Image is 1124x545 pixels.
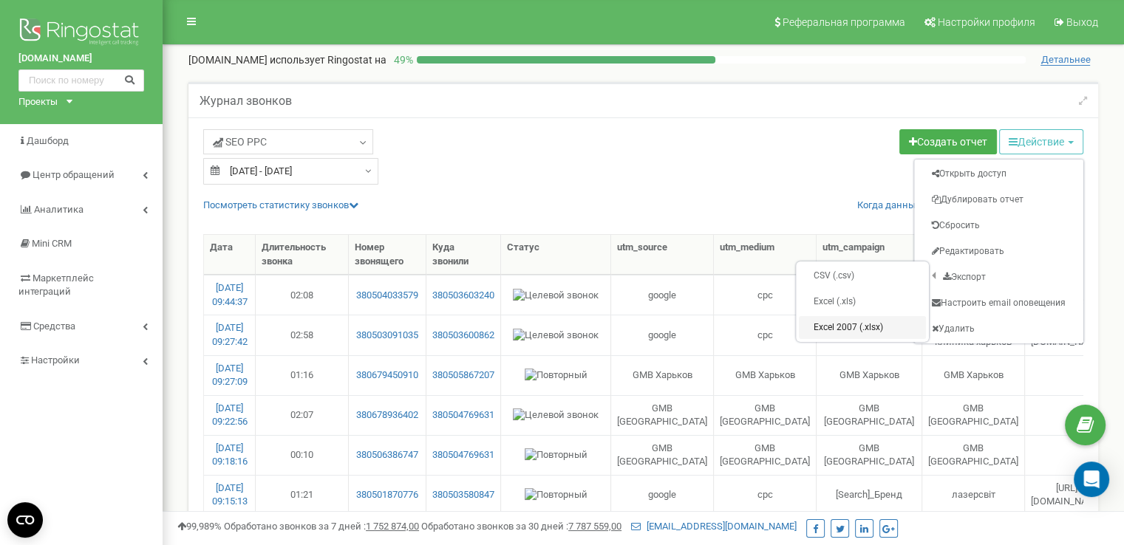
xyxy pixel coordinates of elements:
[1066,16,1098,28] span: Выход
[817,435,922,475] td: GMB [GEOGRAPHIC_DATA]
[568,521,621,532] u: 7 787 559,00
[212,442,248,467] a: [DATE] 09:18:16
[432,329,494,343] a: 380503600862
[525,448,587,462] img: Повторный
[611,315,714,354] td: google
[922,475,1025,515] td: лазерсвіт
[34,204,84,215] span: Аналитика
[799,316,926,339] a: Excel 2007 (.xlsx)
[799,290,926,313] a: Excel (.xls)
[917,240,1080,263] a: Редактировать
[783,16,905,28] span: Реферальная программа
[432,408,494,422] a: 380504769631
[525,369,587,383] img: Повторный
[204,235,256,275] th: Дата
[857,199,1080,213] a: Когда данные могут отличаться от других систем
[922,355,1025,395] td: GMB Харьков
[224,521,419,532] span: Обработано звонков за 7 дней :
[212,322,248,347] a: [DATE] 09:27:42
[188,52,386,67] p: [DOMAIN_NAME]
[1040,54,1090,66] span: Детальнее
[18,272,94,298] span: Маркетплейс интеграций
[366,521,419,532] u: 1 752 874,00
[714,435,817,475] td: GMB [GEOGRAPHIC_DATA]
[432,488,494,502] a: 380503580847
[938,16,1035,28] span: Настройки профиля
[426,235,501,275] th: Куда звонили
[817,355,922,395] td: GMB Харьков
[203,129,373,154] a: SЕО PPС
[817,235,922,275] th: utm_campaign
[203,199,358,210] a: Посмотреть cтатистику звонков
[1031,482,1103,507] span: [URL][DOMAIN_NAME]
[917,292,1080,315] a: Настроить email оповещения
[714,355,817,395] td: GMB Харьков
[917,318,1080,340] a: Удалить
[611,395,714,435] td: GMB [GEOGRAPHIC_DATA]
[18,95,58,109] div: Проекты
[200,95,292,108] h5: Журнал звонков
[1074,462,1109,497] div: Open Intercom Messenger
[611,355,714,395] td: GMB Харьков
[212,482,248,507] a: [DATE] 09:15:13
[714,395,817,435] td: GMB [GEOGRAPHIC_DATA]
[525,488,587,502] img: Повторный
[27,135,69,146] span: Дашборд
[355,289,420,303] a: 380504033579
[386,52,417,67] p: 49 %
[355,408,420,422] a: 380678936402
[799,264,926,287] a: CSV (.csv)
[1031,322,1103,347] span: [URL][DOMAIN_NAME]
[611,475,714,515] td: google
[18,15,144,52] img: Ringostat logo
[513,329,599,343] img: Целевой звонок
[256,395,349,435] td: 02:07
[18,69,144,92] input: Поиск по номеру
[270,54,386,66] span: использует Ringostat на
[33,169,115,180] span: Центр обращений
[212,402,248,428] a: [DATE] 09:22:56
[917,214,1080,237] a: Сбросить
[256,235,349,275] th: Длительность звонка
[501,235,611,275] th: Статус
[355,488,420,502] a: 380501870776
[421,521,621,532] span: Обработано звонков за 30 дней :
[349,235,426,275] th: Номер звонящего
[355,448,420,462] a: 380506386747
[917,162,1080,185] a: Открыть доступ
[817,395,922,435] td: GMB [GEOGRAPHIC_DATA]
[18,52,144,66] a: [DOMAIN_NAME]
[432,369,494,383] a: 380505867207
[432,448,494,462] a: 380504769631
[999,129,1083,154] button: Действие
[714,475,817,515] td: cpc
[714,315,817,354] td: cpc
[213,134,267,149] span: SЕО PPС
[714,235,817,275] th: utm_medium
[611,235,714,275] th: utm_source
[432,289,494,303] a: 380503603240
[212,282,248,307] a: [DATE] 09:44:37
[611,435,714,475] td: GMB [GEOGRAPHIC_DATA]
[513,289,599,303] img: Целевой звонок
[917,266,1080,289] a: Экспорт
[212,363,248,388] a: [DATE] 09:27:09
[631,521,797,532] a: [EMAIL_ADDRESS][DOMAIN_NAME]
[922,435,1025,475] td: GMB [GEOGRAPHIC_DATA]
[256,315,349,354] td: 02:58
[33,321,75,332] span: Средства
[177,521,222,532] span: 99,989%
[32,238,72,249] span: Mini CRM
[817,475,922,515] td: [Search]_Бренд
[899,129,997,154] a: Создать отчет
[7,502,43,538] button: Open CMP widget
[31,354,80,366] span: Настройки
[256,435,349,475] td: 00:10
[611,275,714,315] td: google
[355,329,420,343] a: 380503091035
[256,355,349,395] td: 01:16
[922,395,1025,435] td: GMB [GEOGRAPHIC_DATA]
[917,188,1080,211] a: Дублировать отчет
[355,369,420,383] a: 380679450910
[714,275,817,315] td: cpc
